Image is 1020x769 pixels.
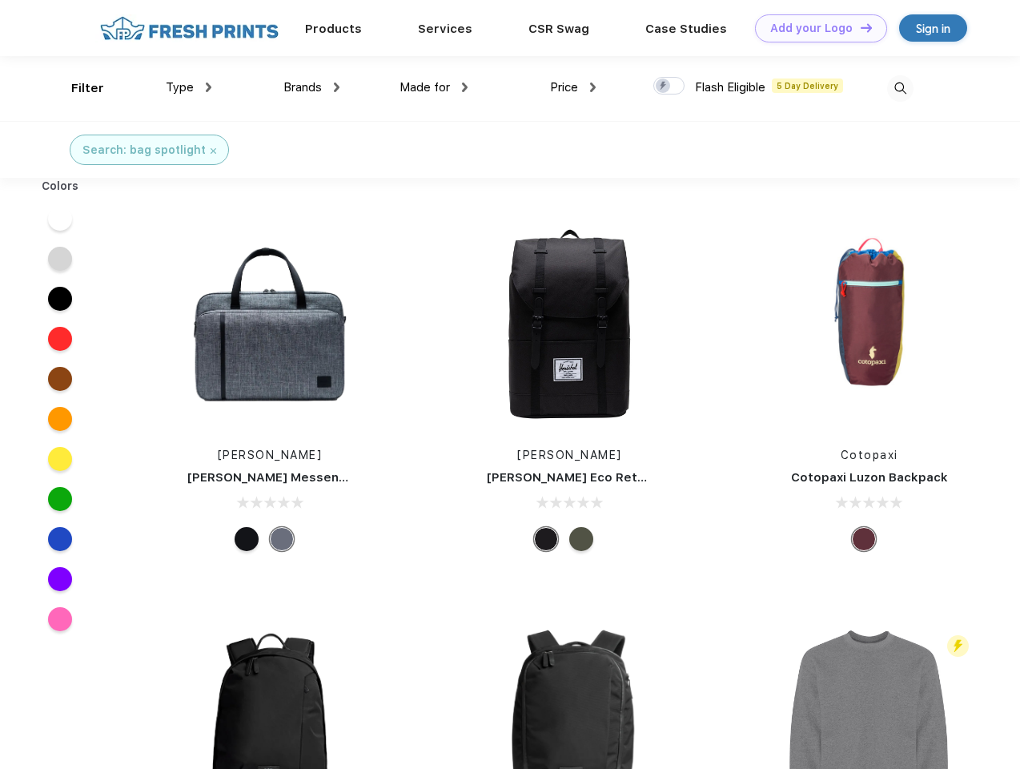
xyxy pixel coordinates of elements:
[841,449,898,461] a: Cotopaxi
[569,527,593,551] div: Forest
[487,470,814,485] a: [PERSON_NAME] Eco Retreat 15" Computer Backpack
[71,79,104,98] div: Filter
[400,80,450,95] span: Made for
[166,80,194,95] span: Type
[947,635,969,657] img: flash_active_toggle.svg
[899,14,967,42] a: Sign in
[163,218,376,431] img: func=resize&h=266
[763,218,976,431] img: func=resize&h=266
[463,218,676,431] img: func=resize&h=266
[270,527,294,551] div: Raven Crosshatch
[283,80,322,95] span: Brands
[206,83,211,92] img: dropdown.png
[852,527,876,551] div: Surprise
[462,83,468,92] img: dropdown.png
[861,23,872,32] img: DT
[590,83,596,92] img: dropdown.png
[517,449,622,461] a: [PERSON_NAME]
[534,527,558,551] div: Black
[695,80,765,95] span: Flash Eligible
[211,148,216,154] img: filter_cancel.svg
[305,22,362,36] a: Products
[772,79,843,93] span: 5 Day Delivery
[887,75,914,102] img: desktop_search.svg
[770,22,853,35] div: Add your Logo
[95,14,283,42] img: fo%20logo%202.webp
[218,449,323,461] a: [PERSON_NAME]
[916,19,950,38] div: Sign in
[334,83,339,92] img: dropdown.png
[187,470,360,485] a: [PERSON_NAME] Messenger
[235,527,259,551] div: Black
[82,142,206,159] div: Search: bag spotlight
[791,470,948,485] a: Cotopaxi Luzon Backpack
[30,178,91,195] div: Colors
[550,80,578,95] span: Price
